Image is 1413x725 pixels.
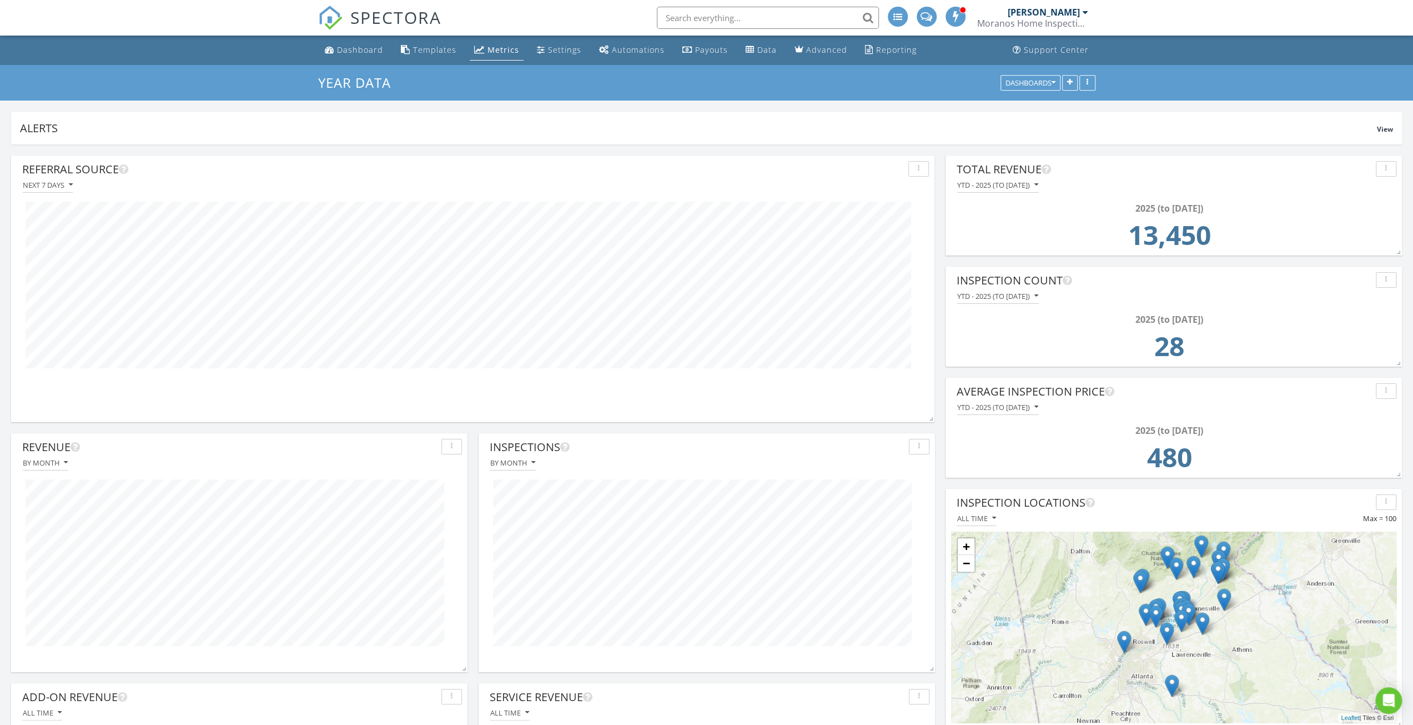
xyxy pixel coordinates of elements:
[960,313,1379,326] div: 2025 (to [DATE])
[977,18,1088,29] div: Moranos Home Inspections LLC
[757,44,777,55] div: Data
[23,459,68,467] div: By month
[320,40,388,61] a: Dashboard
[490,706,530,721] button: All time
[957,400,1039,415] button: YTD - 2025 (to [DATE])
[23,709,62,717] div: All time
[806,44,847,55] div: Advanced
[548,44,581,55] div: Settings
[1377,124,1393,134] span: View
[958,555,974,572] a: Zoom out
[957,178,1039,193] button: YTD - 2025 (to [DATE])
[1008,7,1080,18] div: [PERSON_NAME]
[490,439,904,456] div: Inspections
[350,6,441,29] span: SPECTORA
[318,6,343,30] img: The Best Home Inspection Software - Spectora
[470,40,524,61] a: Metrics
[22,456,68,471] button: By month
[318,15,441,38] a: SPECTORA
[22,178,73,193] button: Next 7 days
[960,424,1379,437] div: 2025 (to [DATE])
[612,44,665,55] div: Automations
[876,44,917,55] div: Reporting
[1338,713,1396,723] div: | Tiles © Esri
[957,383,1371,400] div: Average Inspection Price
[957,494,1371,511] div: Inspection Locations
[595,40,669,61] a: Automations (Advanced)
[960,215,1379,262] td: 13450.0
[741,40,781,61] a: Data
[1024,44,1089,55] div: Support Center
[790,40,852,61] a: Advanced
[22,706,62,721] button: All time
[532,40,586,61] a: Settings
[490,459,535,467] div: By month
[957,403,1038,411] div: YTD - 2025 (to [DATE])
[958,538,974,555] a: Zoom in
[1005,79,1055,87] div: Dashboards
[861,40,921,61] a: Reporting
[23,181,73,189] div: Next 7 days
[960,437,1379,484] td: 480.36
[490,709,529,717] div: All time
[957,181,1038,189] div: YTD - 2025 (to [DATE])
[957,292,1038,300] div: YTD - 2025 (to [DATE])
[957,289,1039,304] button: YTD - 2025 (to [DATE])
[695,44,728,55] div: Payouts
[957,272,1371,289] div: Inspection Count
[957,511,997,526] button: All time
[1363,514,1396,523] span: Max = 100
[1375,687,1402,714] div: Open Intercom Messenger
[678,40,732,61] a: Payouts
[22,439,437,456] div: Revenue
[957,161,1371,178] div: Total Revenue
[1008,40,1093,61] a: Support Center
[396,40,461,61] a: Templates
[1341,714,1359,721] a: Leaflet
[487,44,519,55] div: Metrics
[337,44,383,55] div: Dashboard
[960,202,1379,215] div: 2025 (to [DATE])
[22,689,437,706] div: Add-On Revenue
[957,514,996,522] div: All time
[413,44,456,55] div: Templates
[1000,75,1060,91] button: Dashboards
[22,161,904,178] div: Referral Source
[657,7,879,29] input: Search everything...
[318,73,400,92] a: Year Data
[490,456,536,471] button: By month
[20,121,1377,136] div: Alerts
[960,326,1379,373] td: 28
[490,689,904,706] div: Service Revenue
